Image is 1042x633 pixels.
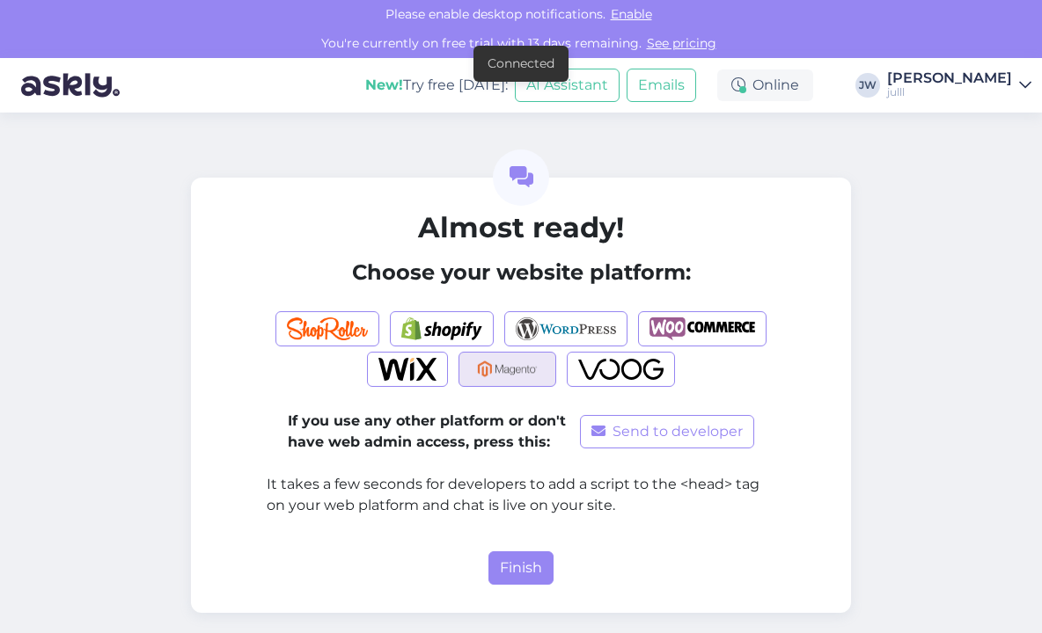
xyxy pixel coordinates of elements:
[470,358,545,381] img: Magento
[516,317,617,340] img: Wordpress
[605,6,657,22] span: Enable
[401,317,482,340] img: Shopify
[642,35,722,51] a: See pricing
[627,69,696,102] button: Emails
[378,358,437,381] img: Wix
[717,69,813,101] div: Online
[580,415,754,448] button: Send to developer
[267,211,775,244] h2: Almost ready!
[267,260,775,286] h4: Choose your website platform:
[887,85,1012,99] div: julll
[578,358,664,381] img: Voog
[267,474,775,516] p: It takes a few seconds for developers to add a script to the <head> tag on your web platform and ...
[887,71,1031,99] a: [PERSON_NAME]julll
[649,317,755,340] img: Woocommerce
[288,412,566,450] b: If you use any other platform or don't have web admin access, press this:
[365,76,403,93] b: New!
[488,551,554,585] button: Finish
[287,317,368,340] img: Shoproller
[855,73,880,98] div: JW
[488,55,554,73] div: Connected
[887,71,1012,85] div: [PERSON_NAME]
[365,75,508,96] div: Try free [DATE]:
